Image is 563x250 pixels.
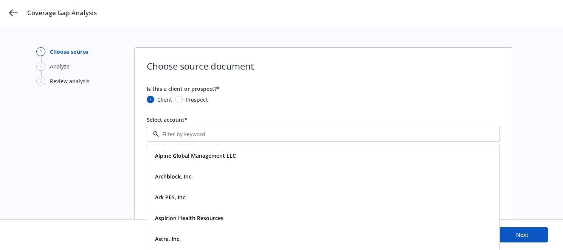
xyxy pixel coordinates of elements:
[496,227,548,242] button: Next
[27,8,97,17] span: Coverage Gap Analysis
[147,116,188,123] span: Select account*
[36,47,45,56] div: 1
[50,62,70,70] div: Analyze
[50,48,88,56] div: Choose source
[147,96,154,103] input: Client
[147,85,220,92] span: Is this a client or prospect?*
[516,231,529,238] span: Next
[155,214,223,222] strong: Aspirion Health Resources
[50,77,90,85] div: Review analysis
[147,60,500,73] span: Choose source document
[36,77,45,85] div: 3
[186,96,208,104] span: Prospect
[155,194,187,201] strong: Ark PES, Inc.
[157,96,172,104] span: Client
[155,235,181,242] strong: Astra, Inc.
[155,152,236,159] strong: Alpine Global Management LLC
[175,96,183,103] input: Prospect
[36,62,45,71] div: 2
[155,173,193,180] strong: Archblock, Inc.
[159,130,484,138] input: Filter by keyword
